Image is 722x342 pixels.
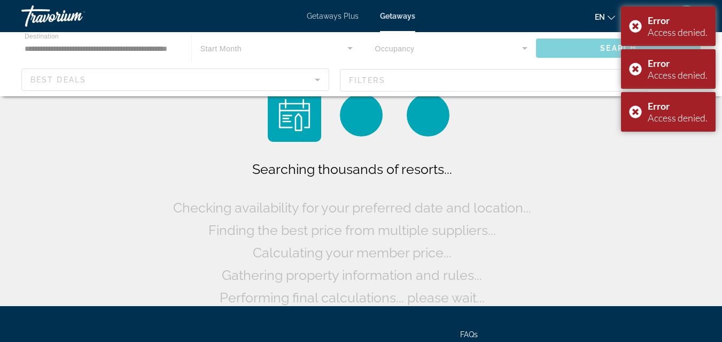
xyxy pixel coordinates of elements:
span: en [595,13,605,21]
a: Getaways [380,12,415,20]
div: Access denied. [648,112,708,124]
button: User Menu [673,5,701,27]
div: Error [648,14,708,26]
span: Finding the best price from multiple suppliers... [208,222,496,238]
span: Performing final calculations... please wait... [220,290,485,306]
a: Travorium [21,2,128,30]
div: Access denied. [648,69,708,81]
div: Error [648,57,708,69]
a: FAQs [460,330,478,339]
span: Checking availability for your preferred date and location... [173,200,531,216]
span: Calculating your member price... [253,245,452,261]
div: Access denied. [648,26,708,38]
div: Error [648,100,708,112]
span: Searching thousands of resorts... [252,161,452,177]
button: Change language [595,9,615,25]
span: Gathering property information and rules... [222,267,482,283]
a: Getaways Plus [307,12,359,20]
